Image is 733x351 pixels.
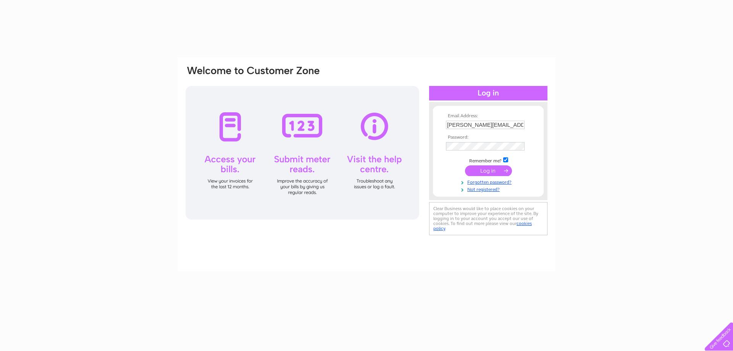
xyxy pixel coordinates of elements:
div: Clear Business would like to place cookies on your computer to improve your experience of the sit... [429,202,547,235]
th: Password: [444,135,533,140]
th: Email Address: [444,113,533,119]
td: Remember me? [444,156,533,164]
a: Not registered? [446,185,533,192]
a: Forgotten password? [446,178,533,185]
a: cookies policy [433,221,532,231]
input: Submit [465,165,512,176]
